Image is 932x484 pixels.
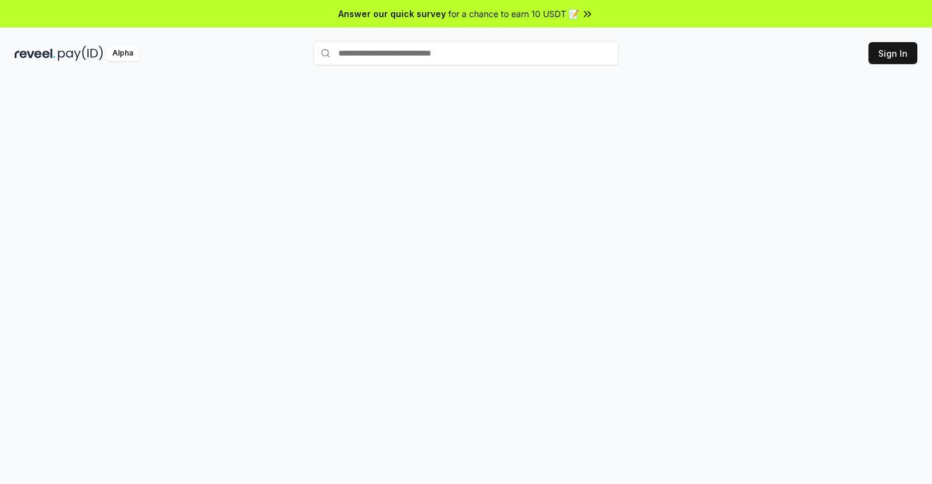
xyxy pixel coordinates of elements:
[448,7,579,20] span: for a chance to earn 10 USDT 📝
[58,46,103,61] img: pay_id
[106,46,140,61] div: Alpha
[338,7,446,20] span: Answer our quick survey
[15,46,56,61] img: reveel_dark
[868,42,917,64] button: Sign In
